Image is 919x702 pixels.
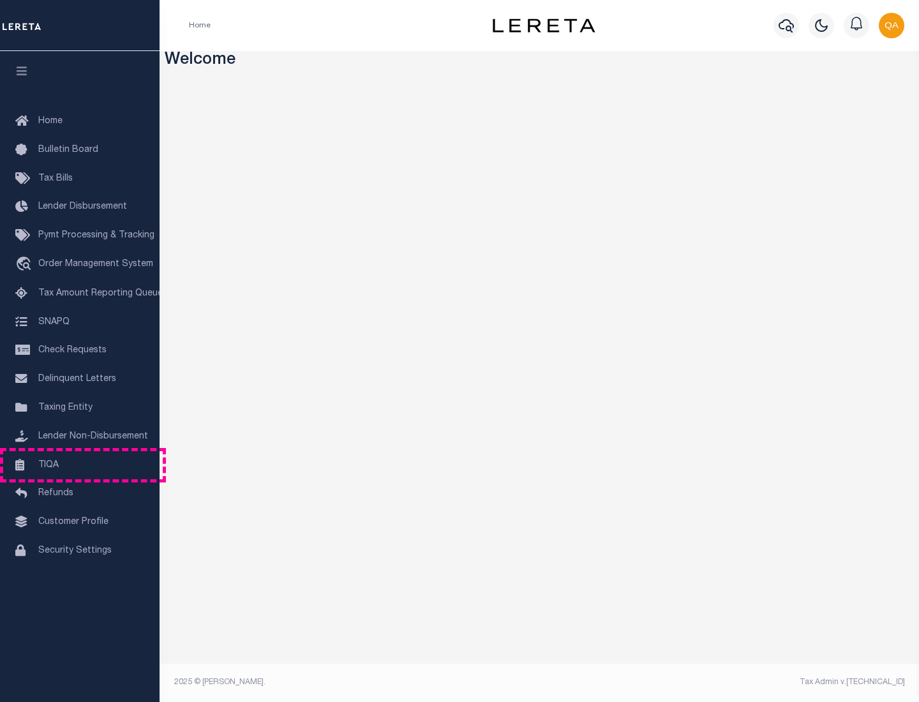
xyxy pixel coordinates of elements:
[38,432,148,441] span: Lender Non-Disbursement
[15,257,36,273] i: travel_explore
[189,20,211,31] li: Home
[38,317,70,326] span: SNAPQ
[38,489,73,498] span: Refunds
[38,117,63,126] span: Home
[38,460,59,469] span: TIQA
[879,13,904,38] img: svg+xml;base64,PHN2ZyB4bWxucz0iaHR0cDovL3d3dy53My5vcmcvMjAwMC9zdmciIHBvaW50ZXItZXZlbnRzPSJub25lIi...
[38,174,73,183] span: Tax Bills
[38,231,154,240] span: Pymt Processing & Tracking
[549,676,905,688] div: Tax Admin v.[TECHNICAL_ID]
[38,289,163,298] span: Tax Amount Reporting Queue
[38,260,153,269] span: Order Management System
[38,346,107,355] span: Check Requests
[38,546,112,555] span: Security Settings
[38,375,116,384] span: Delinquent Letters
[38,403,93,412] span: Taxing Entity
[165,51,915,71] h3: Welcome
[165,676,540,688] div: 2025 © [PERSON_NAME].
[38,518,108,526] span: Customer Profile
[38,202,127,211] span: Lender Disbursement
[38,146,98,154] span: Bulletin Board
[493,19,595,33] img: logo-dark.svg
